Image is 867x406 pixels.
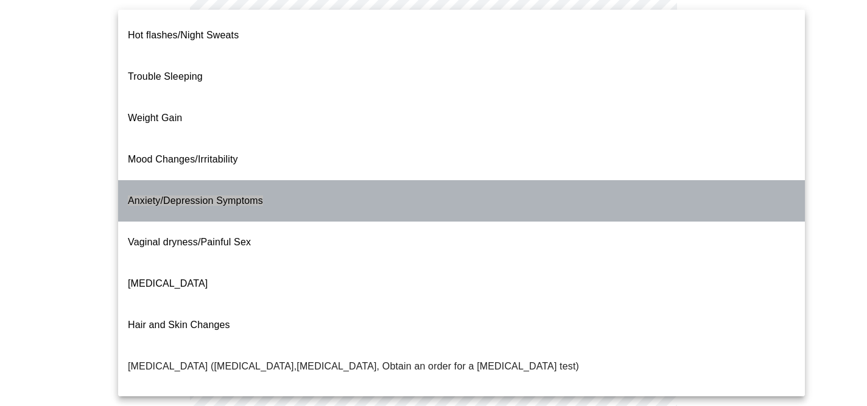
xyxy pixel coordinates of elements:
[128,320,230,330] span: Hair and Skin Changes
[128,359,579,374] p: [MEDICAL_DATA] ([MEDICAL_DATA],[MEDICAL_DATA], Obtain an order for a [MEDICAL_DATA] test)
[128,71,203,82] span: Trouble Sleeping
[128,30,239,40] span: Hot flashes/Night Sweats
[128,278,208,289] span: [MEDICAL_DATA]
[128,154,238,164] span: Mood Changes/Irritability
[128,237,251,247] span: Vaginal dryness/Painful Sex
[128,195,263,206] span: Anxiety/Depression Symptoms
[128,113,182,123] span: Weight Gain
